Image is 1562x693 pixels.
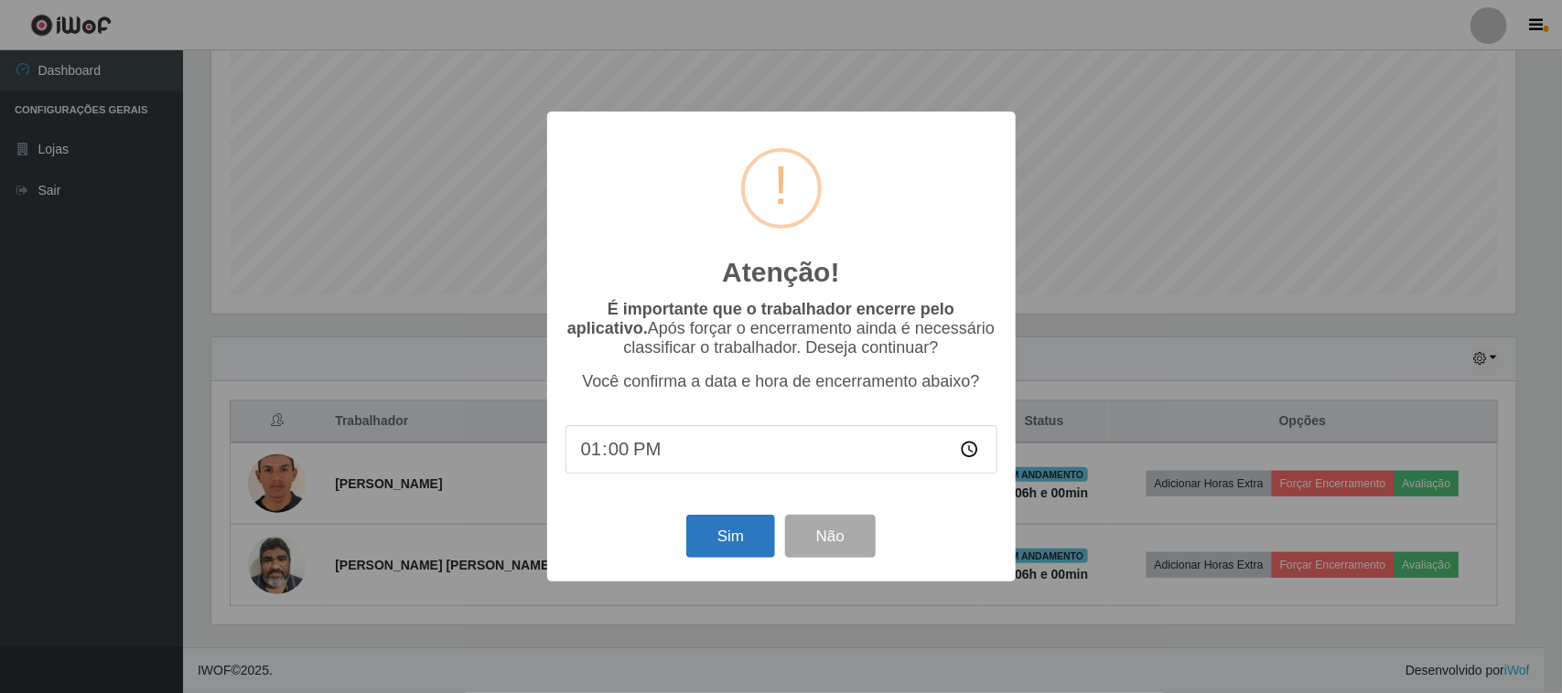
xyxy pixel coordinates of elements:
[566,372,997,391] p: Você confirma a data e hora de encerramento abaixo?
[566,300,997,357] p: Após forçar o encerramento ainda é necessário classificar o trabalhador. Deseja continuar?
[686,515,775,558] button: Sim
[722,256,839,289] h2: Atenção!
[567,300,954,337] b: É importante que o trabalhador encerre pelo aplicativo.
[785,515,876,558] button: Não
